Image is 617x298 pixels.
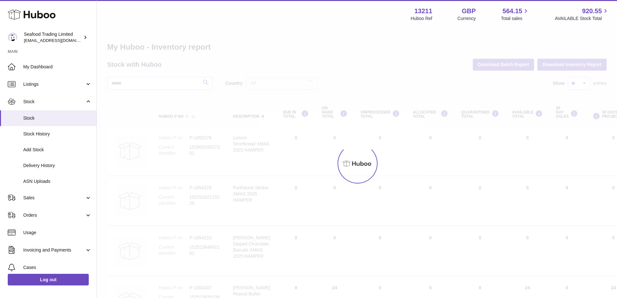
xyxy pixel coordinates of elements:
[555,15,609,22] span: AVAILABLE Stock Total
[462,7,476,15] strong: GBP
[8,33,17,42] img: online@rickstein.com
[555,7,609,22] a: 920.55 AVAILABLE Stock Total
[23,230,92,236] span: Usage
[23,147,92,153] span: Add Stock
[582,7,602,15] span: 920.55
[501,7,530,22] a: 564.15 Total sales
[23,178,92,184] span: ASN Uploads
[23,81,85,87] span: Listings
[23,99,85,105] span: Stock
[23,64,92,70] span: My Dashboard
[501,15,530,22] span: Total sales
[23,195,85,201] span: Sales
[23,212,85,218] span: Orders
[23,247,85,253] span: Invoicing and Payments
[24,38,95,43] span: [EMAIL_ADDRESS][DOMAIN_NAME]
[23,163,92,169] span: Delivery History
[23,264,92,271] span: Cases
[411,15,432,22] div: Huboo Ref
[502,7,522,15] span: 564.15
[414,7,432,15] strong: 13211
[458,15,476,22] div: Currency
[24,31,82,44] div: Seafood Trading Limited
[23,131,92,137] span: Stock History
[23,115,92,121] span: Stock
[8,274,89,285] a: Log out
